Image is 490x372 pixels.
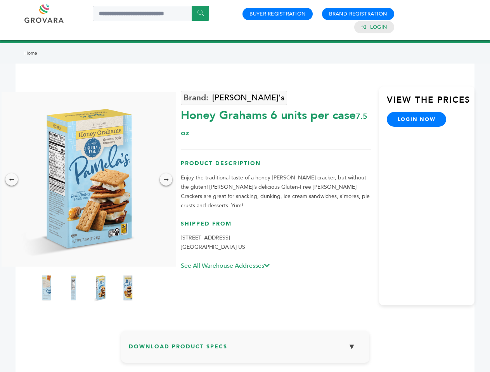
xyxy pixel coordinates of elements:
h3: Download Product Specs [129,338,362,361]
img: Honey Grahams 6 units per case 7.5 oz Nutrition Info [64,272,83,303]
h3: View the Prices [387,94,474,112]
img: Honey Grahams 6 units per case 7.5 oz [118,272,137,303]
img: Honey Grahams 6 units per case 7.5 oz [91,272,110,303]
a: See All Warehouse Addresses [181,262,270,270]
img: Honey Grahams 6 units per case 7.5 oz Product Label [36,272,56,303]
div: ← [5,173,18,186]
input: Search a product or brand... [93,6,209,21]
h3: Product Description [181,160,371,173]
p: [STREET_ADDRESS] [GEOGRAPHIC_DATA] US [181,233,371,252]
a: [PERSON_NAME]'s [181,91,287,105]
a: Buyer Registration [249,10,306,17]
div: Honey Grahams 6 units per case [181,103,371,140]
h3: Shipped From [181,220,371,234]
p: Enjoy the traditional taste of a honey [PERSON_NAME] cracker, but without the gluten! [PERSON_NAM... [181,173,371,210]
a: Brand Registration [329,10,387,17]
button: ▼ [342,338,362,355]
div: → [160,173,172,186]
a: Login [370,24,387,31]
a: Home [24,50,37,56]
a: login now [387,112,447,127]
